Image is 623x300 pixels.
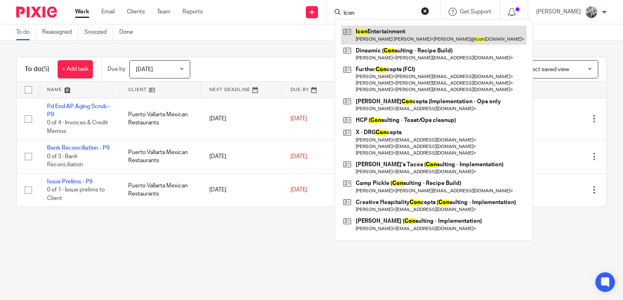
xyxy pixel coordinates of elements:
[119,24,139,40] a: Done
[47,120,108,134] span: 0 of 4 · Invoices & Credit Memos
[201,140,282,173] td: [DATE]
[101,8,115,16] a: Email
[290,116,307,122] span: [DATE]
[136,67,153,72] span: [DATE]
[120,140,201,173] td: Puerto Vallarta Mexican Restaurants
[47,145,110,151] a: Bank Reconciliation - P9
[127,8,145,16] a: Clients
[47,187,105,201] span: 0 of 1 · Issue prelims to Client
[47,154,83,168] span: 0 of 3 · Bank Reconciliation
[460,9,491,15] span: Get Support
[524,67,569,72] span: Select saved view
[16,24,36,40] a: To do
[42,66,49,72] span: (5)
[201,98,282,140] td: [DATE]
[47,179,92,185] a: Issue Prelims - P9
[75,8,89,16] a: Work
[25,65,49,74] h1: To do
[42,24,78,40] a: Reassigned
[120,98,201,140] td: Puerto Vallarta Mexican Restaurants
[585,6,598,19] img: ProfilePhoto.JPG
[183,8,203,16] a: Reports
[157,8,170,16] a: Team
[107,65,125,73] p: Due by
[58,60,93,78] a: + Add task
[290,154,307,159] span: [DATE]
[290,187,307,193] span: [DATE]
[536,8,581,16] p: [PERSON_NAME]
[201,173,282,207] td: [DATE]
[16,7,57,17] img: Pixie
[47,104,110,117] a: Pd End AP Aging Scrub - P9
[120,173,201,207] td: Puerto Vallarta Mexican Restaurants
[421,7,429,15] button: Clear
[84,24,113,40] a: Snoozed
[343,10,416,17] input: Search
